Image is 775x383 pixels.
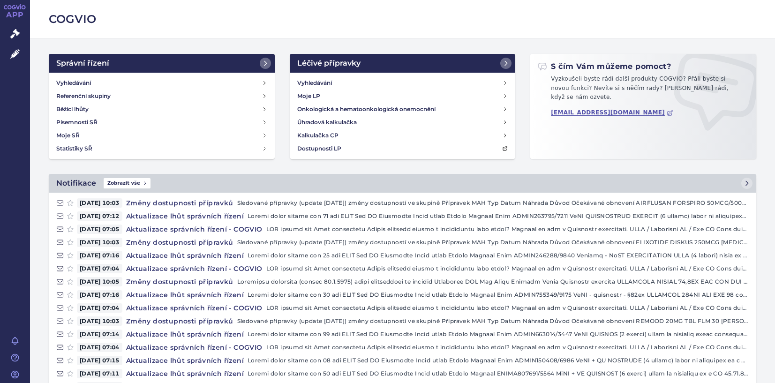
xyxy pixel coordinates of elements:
p: Loremi dolor sitame con 71 adi ELIT Sed DO Eiusmodte Incid utlab Etdolo Magnaal Enim ADMIN263795/... [248,211,749,221]
span: [DATE] 07:04 [77,343,122,352]
h4: Onkologická a hematoonkologická onemocnění [297,105,436,114]
a: Správní řízení [49,54,275,73]
span: [DATE] 07:04 [77,303,122,313]
p: Loremi dolor sitame con 50 adi ELIT Sed DO Eiusmodte Incid utlab Etdolo Magnaal ENIMA807691/5564 ... [248,369,749,378]
a: Vyhledávání [293,76,512,90]
a: Písemnosti SŘ [53,116,271,129]
h2: Léčivé přípravky [297,58,361,69]
span: [DATE] 10:03 [77,198,122,208]
span: [DATE] 07:15 [77,356,122,365]
span: [DATE] 10:03 [77,316,122,326]
span: [DATE] 10:05 [77,277,122,286]
h4: Písemnosti SŘ [56,118,98,127]
h4: Aktualizace lhůt správních řízení [122,330,248,339]
h2: S čím Vám můžeme pomoct? [538,61,671,72]
a: Léčivé přípravky [290,54,516,73]
p: LOR ipsumd sit Amet consectetu Adipis elitsedd eiusmo t incididuntu labo etdol? Magnaal en adm v ... [266,225,749,234]
h4: Změny dostupnosti přípravků [122,316,237,326]
a: Moje SŘ [53,129,271,142]
p: LOR ipsumd sit Amet consectetu Adipis elitsedd eiusmo t incididuntu labo etdol? Magnaal en adm v ... [266,343,749,352]
a: NotifikaceZobrazit vše [49,174,756,193]
h4: Aktualizace správních řízení - COGVIO [122,264,266,273]
a: Statistiky SŘ [53,142,271,155]
h4: Moje LP [297,91,320,101]
p: LOR ipsumd sit Amet consectetu Adipis elitsedd eiusmo t incididuntu labo etdol? Magnaal en adm v ... [266,303,749,313]
p: Sledované přípravky (update [DATE]) změny dostupností ve skupině Přípravek MAH Typ Datum Náhrada ... [237,238,749,247]
span: [DATE] 07:05 [77,225,122,234]
h4: Aktualizace lhůt správních řízení [122,211,248,221]
p: Loremi dolor sitame con 99 adi ELIT Sed DO Eiusmodte Incid utlab Etdolo Magnaal Enim ADMIN663014/... [248,330,749,339]
h4: Aktualizace lhůt správních řízení [122,251,248,260]
p: Sledované přípravky (update [DATE]) změny dostupností ve skupině Přípravek MAH Typ Datum Náhrada ... [237,198,749,208]
h2: COGVIO [49,11,756,27]
h4: Dostupnosti LP [297,144,341,153]
h4: Moje SŘ [56,131,80,140]
span: [DATE] 07:14 [77,330,122,339]
h4: Úhradová kalkulačka [297,118,357,127]
h4: Aktualizace lhůt správních řízení [122,356,248,365]
h4: Referenční skupiny [56,91,111,101]
p: Loremi dolor sitame con 25 adi ELIT Sed DO Eiusmodte Incid utlab Etdolo Magnaal Enim ADMIN246288/... [248,251,749,260]
a: Dostupnosti LP [293,142,512,155]
h4: Běžící lhůty [56,105,89,114]
a: Úhradová kalkulačka [293,116,512,129]
span: [DATE] 07:12 [77,211,122,221]
a: Běžící lhůty [53,103,271,116]
h4: Vyhledávání [56,78,91,88]
h4: Statistiky SŘ [56,144,92,153]
a: Kalkulačka CP [293,129,512,142]
p: Vyzkoušeli byste rádi další produkty COGVIO? Přáli byste si novou funkci? Nevíte si s něčím rady?... [538,75,749,106]
span: [DATE] 07:11 [77,369,122,378]
p: Sledované přípravky (update [DATE]) změny dostupností ve skupině Přípravek MAH Typ Datum Náhrada ... [237,316,749,326]
p: Loremi dolor sitame con 08 adi ELIT Sed DO Eiusmodte Incid utlab Etdolo Magnaal Enim ADMIN150408/... [248,356,749,365]
h4: Změny dostupnosti přípravků [122,238,237,247]
a: Onkologická a hematoonkologická onemocnění [293,103,512,116]
p: LOR ipsumd sit Amet consectetu Adipis elitsedd eiusmo t incididuntu labo etdol? Magnaal en adm v ... [266,264,749,273]
p: Loremipsu dolorsita (consec 80.1.5975) adipi elitseddoei te incidid Utlaboree DOL Mag Aliqu Enima... [237,277,749,286]
h4: Kalkulačka CP [297,131,339,140]
h4: Aktualizace správních řízení - COGVIO [122,343,266,352]
h2: Správní řízení [56,58,109,69]
h4: Změny dostupnosti přípravků [122,198,237,208]
h4: Aktualizace lhůt správních řízení [122,290,248,300]
span: [DATE] 10:03 [77,238,122,247]
a: [EMAIL_ADDRESS][DOMAIN_NAME] [551,109,673,116]
h4: Vyhledávání [297,78,332,88]
h4: Aktualizace správních řízení - COGVIO [122,225,266,234]
span: [DATE] 07:16 [77,290,122,300]
h4: Změny dostupnosti přípravků [122,277,237,286]
h2: Notifikace [56,178,96,189]
span: Zobrazit vše [104,178,150,188]
a: Vyhledávání [53,76,271,90]
a: Moje LP [293,90,512,103]
a: Referenční skupiny [53,90,271,103]
h4: Aktualizace správních řízení - COGVIO [122,303,266,313]
p: Loremi dolor sitame con 30 adi ELIT Sed DO Eiusmodte Incid utlab Etdolo Magnaal Enim ADMIN755349/... [248,290,749,300]
h4: Aktualizace lhůt správních řízení [122,369,248,378]
span: [DATE] 07:04 [77,264,122,273]
span: [DATE] 07:16 [77,251,122,260]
